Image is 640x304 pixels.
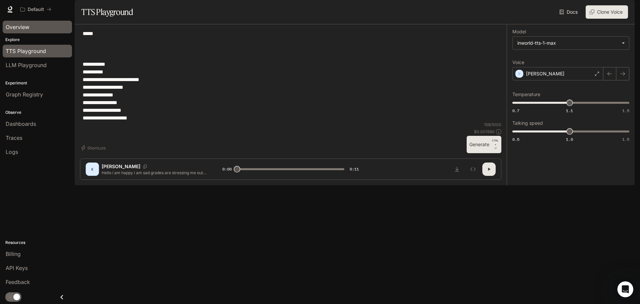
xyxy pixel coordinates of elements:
[558,5,580,19] a: Docs
[80,142,108,153] button: Shortcuts
[222,166,232,173] span: 0:00
[17,3,54,16] button: All workspaces
[492,138,499,150] p: ⏎
[586,5,628,19] button: Clone Voice
[512,136,519,142] span: 0.5
[622,136,629,142] span: 1.5
[526,70,564,77] p: [PERSON_NAME]
[350,166,359,173] span: 0:11
[512,60,524,65] p: Voice
[466,163,480,176] button: Inspect
[617,281,633,297] iframe: Intercom live chat
[512,29,526,34] p: Model
[81,5,133,19] h1: TTS Playground
[102,170,206,176] p: Hello i am happy i am sad grades are stressing me out i feel [MEDICAL_DATA] i feel anxious i miss...
[517,40,618,46] div: inworld-tts-1-max
[467,136,501,153] button: GenerateCTRL +⏎
[28,7,44,12] p: Default
[566,108,573,113] span: 1.1
[622,108,629,113] span: 1.5
[512,92,540,97] p: Temperature
[512,121,543,125] p: Talking speed
[512,108,519,113] span: 0.7
[492,138,499,146] p: CTRL +
[140,165,150,169] button: Copy Voice ID
[566,136,573,142] span: 1.0
[450,163,464,176] button: Download audio
[513,37,629,49] div: inworld-tts-1-max
[102,163,140,170] p: [PERSON_NAME]
[87,164,98,175] div: E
